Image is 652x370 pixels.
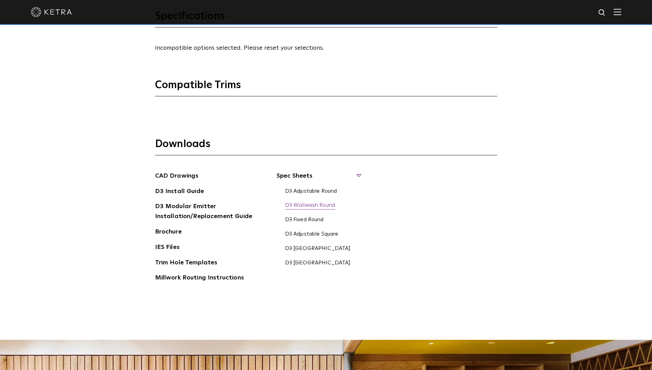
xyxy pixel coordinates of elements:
a: Trim Hole Templates [155,258,218,269]
a: Millwork Routing Instructions [155,273,244,284]
h3: Downloads [155,138,497,155]
a: Brochure [155,227,182,238]
a: D3 Install Guide [155,187,204,198]
a: CAD Drawings [155,171,199,182]
a: D3 [GEOGRAPHIC_DATA] [285,260,351,267]
a: D3 [GEOGRAPHIC_DATA] [285,245,351,253]
a: D3 Adjustable Square [285,231,338,238]
img: search icon [598,9,606,17]
img: ketra-logo-2019-white [31,7,72,17]
h3: Compatible Trims [155,79,497,96]
a: D3 Wallwash Round [285,202,335,210]
a: D3 Fixed Round [285,216,324,224]
img: Hamburger%20Nav.svg [614,9,621,15]
a: D3 Modular Emitter Installation/Replacement Guide [155,202,258,223]
a: IES Files [155,242,180,253]
span: Spec Sheets [277,171,360,186]
span: Incompatible options selected. Please reset your selections. [155,45,324,51]
a: D3 Adjustable Round [285,188,337,195]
